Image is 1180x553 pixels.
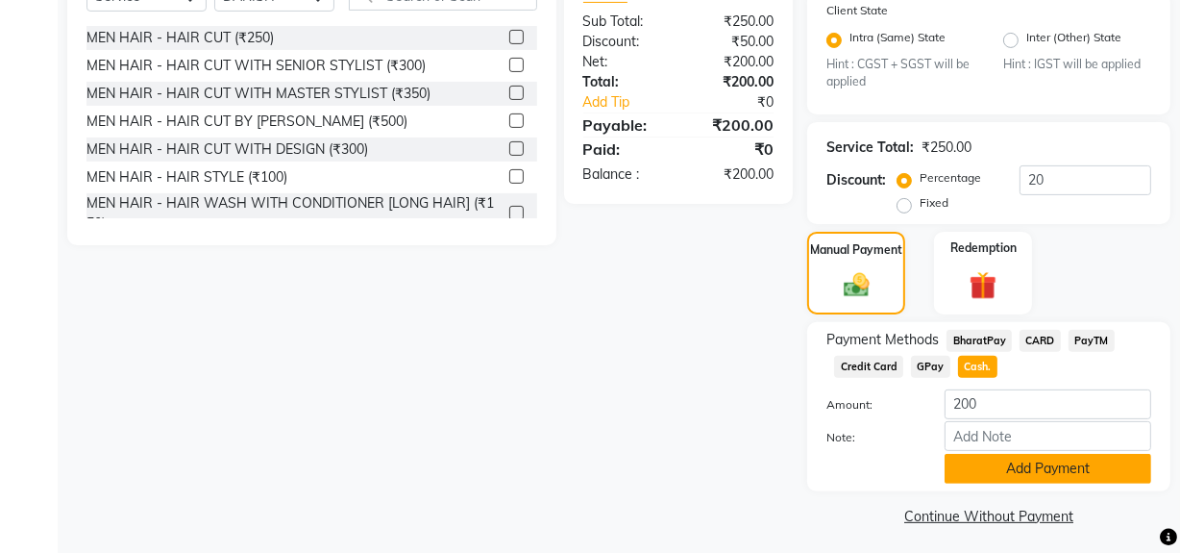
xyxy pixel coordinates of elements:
[849,29,946,52] label: Intra (Same) State
[945,390,1151,419] input: Amount
[569,32,678,52] div: Discount:
[920,194,948,212] label: Fixed
[86,193,502,234] div: MEN HAIR - HAIR WASH WITH CONDITIONER [LONG HAIR] (₹150)
[826,56,974,91] small: Hint : CGST + SGST will be applied
[834,356,903,378] span: Credit Card
[826,170,886,190] div: Discount:
[920,169,981,187] label: Percentage
[810,241,902,259] label: Manual Payment
[1069,330,1115,352] span: PayTM
[678,72,788,92] div: ₹200.00
[945,454,1151,484] button: Add Payment
[812,429,930,446] label: Note:
[946,330,1012,352] span: BharatPay
[86,167,287,188] div: MEN HAIR - HAIR STYLE (₹100)
[86,28,274,48] div: MEN HAIR - HAIR CUT (₹250)
[945,421,1151,451] input: Add Note
[86,139,368,160] div: MEN HAIR - HAIR CUT WITH DESIGN (₹300)
[826,138,914,158] div: Service Total:
[961,268,1005,302] img: _gift.svg
[86,112,407,132] div: MEN HAIR - HAIR CUT BY [PERSON_NAME] (₹500)
[678,12,788,32] div: ₹250.00
[569,52,678,72] div: Net:
[826,330,939,350] span: Payment Methods
[836,270,877,300] img: _cash.svg
[678,113,788,137] div: ₹200.00
[950,239,1017,257] label: Redemption
[911,356,950,378] span: GPay
[678,164,788,185] div: ₹200.00
[811,507,1167,527] a: Continue Without Payment
[86,56,426,76] div: MEN HAIR - HAIR CUT WITH SENIOR STYLIST (₹300)
[697,92,788,113] div: ₹0
[569,72,678,92] div: Total:
[569,138,678,161] div: Paid:
[826,2,888,19] label: Client State
[922,138,971,158] div: ₹250.00
[678,52,788,72] div: ₹200.00
[1020,330,1061,352] span: CARD
[958,356,997,378] span: Cash.
[569,113,678,137] div: Payable:
[569,12,678,32] div: Sub Total:
[678,138,788,161] div: ₹0
[678,32,788,52] div: ₹50.00
[569,164,678,185] div: Balance :
[1003,56,1151,73] small: Hint : IGST will be applied
[1026,29,1121,52] label: Inter (Other) State
[569,92,697,113] a: Add Tip
[86,84,430,104] div: MEN HAIR - HAIR CUT WITH MASTER STYLIST (₹350)
[812,396,930,414] label: Amount:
